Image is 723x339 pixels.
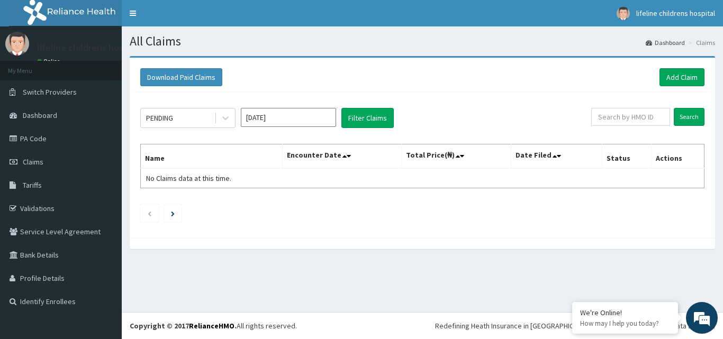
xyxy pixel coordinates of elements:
th: Name [141,144,283,169]
a: Add Claim [659,68,704,86]
span: Tariffs [23,180,42,190]
button: Filter Claims [341,108,394,128]
input: Search [674,108,704,126]
a: Online [37,58,62,65]
span: Claims [23,157,43,167]
li: Claims [686,38,715,47]
div: We're Online! [580,308,670,317]
span: Switch Providers [23,87,77,97]
a: Next page [171,208,175,218]
th: Date Filed [511,144,602,169]
input: Select Month and Year [241,108,336,127]
p: lifeline childrens hospital [37,43,142,52]
input: Search by HMO ID [591,108,670,126]
footer: All rights reserved. [122,312,723,339]
strong: Copyright © 2017 . [130,321,237,331]
span: No Claims data at this time. [146,173,231,183]
button: Download Paid Claims [140,68,222,86]
h1: All Claims [130,34,715,48]
img: User Image [5,32,29,56]
p: How may I help you today? [580,319,670,328]
th: Total Price(₦) [401,144,511,169]
a: Dashboard [646,38,685,47]
th: Encounter Date [283,144,401,169]
span: Dashboard [23,111,57,120]
a: RelianceHMO [189,321,234,331]
th: Actions [651,144,704,169]
img: User Image [617,7,630,20]
th: Status [602,144,652,169]
div: PENDING [146,113,173,123]
div: Redefining Heath Insurance in [GEOGRAPHIC_DATA] using Telemedicine and Data Science! [435,320,715,331]
span: lifeline childrens hospital [636,8,715,18]
a: Previous page [147,208,152,218]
